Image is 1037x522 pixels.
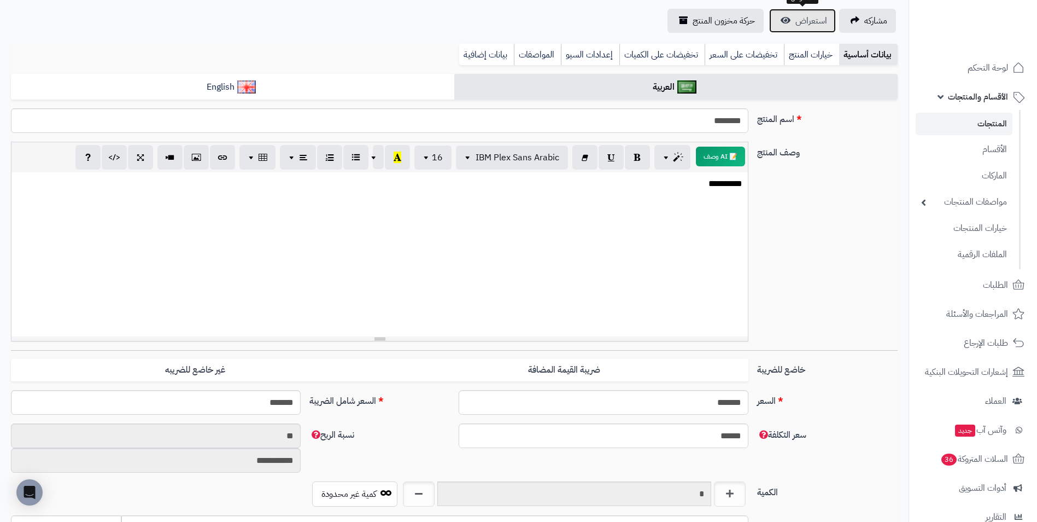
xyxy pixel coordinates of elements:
[916,113,1012,135] a: المنتجات
[916,217,1012,240] a: خيارات المنتجات
[839,44,898,66] a: بيانات أساسية
[11,359,379,381] label: غير خاضع للضريبه
[16,479,43,506] div: Open Intercom Messenger
[753,390,902,408] label: السعر
[619,44,705,66] a: تخفيضات على الكميات
[864,14,887,27] span: مشاركه
[916,55,1030,81] a: لوحة التحكم
[696,147,745,166] button: 📝 AI وصف
[839,9,896,33] a: مشاركه
[955,425,975,437] span: جديد
[916,475,1030,501] a: أدوات التسويق
[925,364,1008,380] span: إشعارات التحويلات البنكية
[784,44,839,66] a: خيارات المنتج
[954,422,1006,438] span: وآتس آب
[667,9,764,33] a: حركة مخزون المنتج
[983,277,1008,293] span: الطلبات
[309,428,354,442] span: نسبة الربح
[946,306,1008,322] span: المراجعات والأسئلة
[753,482,902,499] label: الكمية
[916,164,1012,188] a: الماركات
[985,393,1006,409] span: العملاء
[916,243,1012,266] a: الملفات الرقمية
[916,417,1030,443] a: وآتس آبجديد
[916,138,1012,161] a: الأقسام
[705,44,784,66] a: تخفيضات على السعر
[757,428,806,442] span: سعر التكلفة
[753,108,902,126] label: اسم المنتج
[968,60,1008,76] span: لوحة التحكم
[380,359,748,381] label: ضريبة القيمة المضافة
[514,44,561,66] a: المواصفات
[561,44,619,66] a: إعدادات السيو
[916,190,1012,214] a: مواصفات المنتجات
[940,451,1008,467] span: السلات المتروكة
[305,390,454,408] label: السعر شامل الضريبة
[414,146,452,170] button: 16
[964,335,1008,351] span: طلبات الإرجاع
[959,480,1006,496] span: أدوات التسويق
[753,142,902,159] label: وصف المنتج
[677,80,696,94] img: العربية
[941,454,957,466] span: 36
[916,272,1030,298] a: الطلبات
[454,74,898,101] a: العربية
[237,80,256,94] img: English
[769,9,836,33] a: استعراض
[476,151,559,164] span: IBM Plex Sans Arabic
[11,74,454,101] a: English
[795,14,827,27] span: استعراض
[916,359,1030,385] a: إشعارات التحويلات البنكية
[753,359,902,376] label: خاضع للضريبة
[948,89,1008,105] span: الأقسام والمنتجات
[916,388,1030,414] a: العملاء
[456,146,568,170] button: IBM Plex Sans Arabic
[916,301,1030,327] a: المراجعات والأسئلة
[693,14,755,27] span: حركة مخزون المنتج
[916,330,1030,356] a: طلبات الإرجاع
[459,44,514,66] a: بيانات إضافية
[432,151,443,164] span: 16
[916,446,1030,472] a: السلات المتروكة36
